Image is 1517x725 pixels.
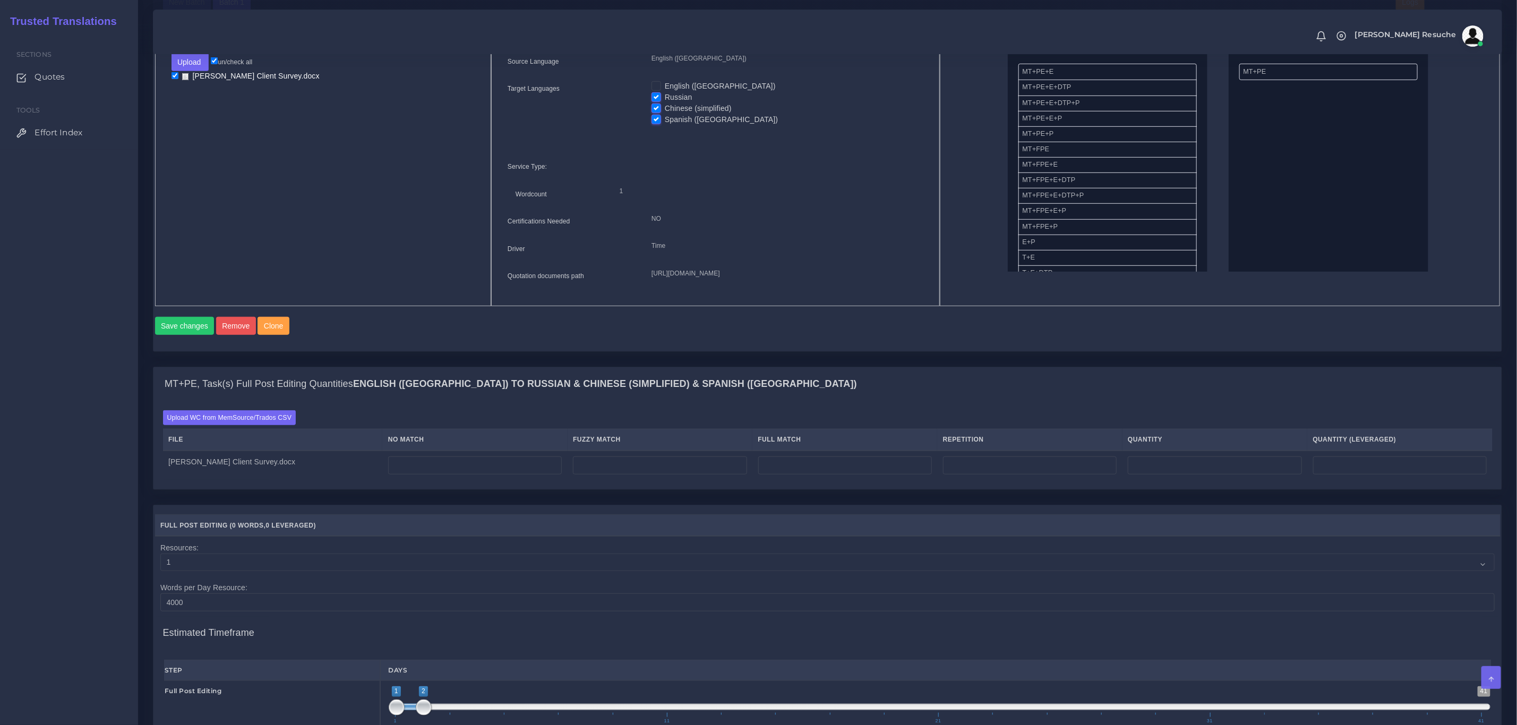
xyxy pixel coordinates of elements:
[1350,25,1487,47] a: [PERSON_NAME] Resucheavatar
[153,367,1502,401] div: MT+PE, Task(s) Full Post Editing QuantitiesEnglish ([GEOGRAPHIC_DATA]) TO Russian & Chinese (simp...
[163,451,383,480] td: [PERSON_NAME] Client Survey.docx
[163,617,1493,639] h4: Estimated Timeframe
[652,213,923,225] p: NO
[419,686,428,696] span: 2
[1478,686,1490,696] span: 41
[508,271,584,281] label: Quotation documents path
[1018,80,1197,96] li: MT+PE+E+DTP
[508,57,559,66] label: Source Language
[1018,203,1197,219] li: MT+FPE+E+P
[265,522,313,529] span: 0 Leveraged
[1307,429,1492,451] th: Quantity (Leveraged)
[1018,235,1197,251] li: E+P
[155,536,1501,617] td: Resources: Words per Day Resource:
[1477,719,1486,723] span: 41
[353,378,857,389] b: English ([GEOGRAPHIC_DATA]) TO Russian & Chinese (simplified) & Spanish ([GEOGRAPHIC_DATA])
[1018,64,1197,80] li: MT+PE+E
[1018,157,1197,173] li: MT+FPE+E
[665,81,776,92] label: English ([GEOGRAPHIC_DATA])
[35,71,65,83] span: Quotes
[392,686,401,696] span: 1
[258,317,291,335] a: Clone
[16,50,52,58] span: Sections
[155,515,1501,537] th: Full Post Editing ( , )
[508,217,570,226] label: Certifications Needed
[1018,111,1197,127] li: MT+PE+E+P
[1018,219,1197,235] li: MT+FPE+P
[665,114,778,125] label: Spanish ([GEOGRAPHIC_DATA])
[1018,172,1197,188] li: MT+FPE+E+DTP
[508,162,547,171] label: Service Type:
[3,15,117,28] h2: Trusted Translations
[178,71,323,81] a: [PERSON_NAME] Client Survey.docx
[163,429,383,451] th: File
[752,429,937,451] th: Full Match
[1018,188,1197,204] li: MT+FPE+E+DTP+P
[663,719,672,723] span: 11
[652,240,923,252] p: Time
[1018,142,1197,158] li: MT+FPE
[382,429,567,451] th: No Match
[216,317,258,335] a: Remove
[163,410,296,425] label: Upload WC from MemSource/Trados CSV
[232,522,263,529] span: 0 Words
[211,57,252,67] label: un/check all
[652,53,923,64] p: English ([GEOGRAPHIC_DATA])
[35,127,82,139] span: Effort Index
[568,429,752,451] th: Fuzzy Match
[1018,265,1197,281] li: T+E+DTP
[508,84,560,93] label: Target Languages
[153,401,1502,489] div: MT+PE, Task(s) Full Post Editing QuantitiesEnglish ([GEOGRAPHIC_DATA]) TO Russian & Chinese (simp...
[155,317,215,335] button: Save changes
[392,719,399,723] span: 1
[652,268,923,279] p: [URL][DOMAIN_NAME]
[1355,31,1456,38] span: [PERSON_NAME] Resuche
[1239,64,1418,80] li: MT+PE
[165,666,183,674] strong: Step
[211,57,218,64] input: un/check all
[508,244,525,254] label: Driver
[934,719,943,723] span: 21
[216,317,256,335] button: Remove
[16,106,40,114] span: Tools
[3,13,117,30] a: Trusted Translations
[8,66,130,88] a: Quotes
[665,103,732,114] label: Chinese (simplified)
[165,687,222,695] strong: Full Post Editing
[1122,429,1307,451] th: Quantity
[8,122,130,144] a: Effort Index
[1205,719,1214,723] span: 31
[172,53,209,71] button: Upload
[1462,25,1484,47] img: avatar
[937,429,1122,451] th: Repetition
[1018,126,1197,142] li: MT+PE+P
[1018,96,1197,111] li: MT+PE+E+DTP+P
[1018,250,1197,266] li: T+E
[258,317,289,335] button: Clone
[516,189,547,199] label: Wordcount
[389,666,408,674] strong: Days
[665,92,692,103] label: Russian
[165,378,857,390] h4: MT+PE, Task(s) Full Post Editing Quantities
[620,186,915,197] p: 1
